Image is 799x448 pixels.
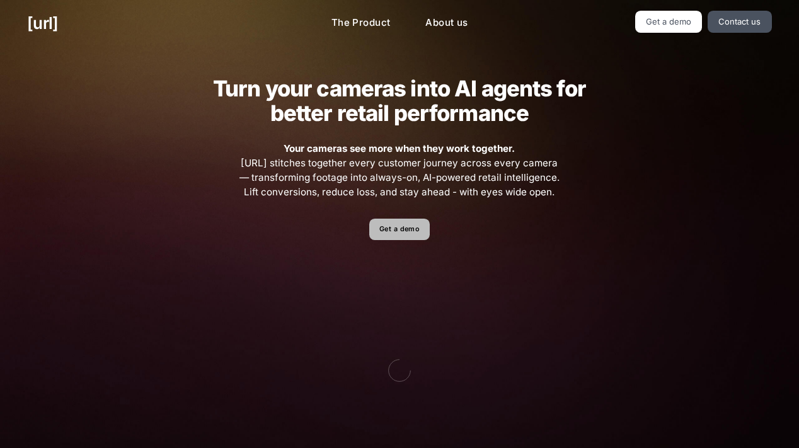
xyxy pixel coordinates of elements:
strong: Your cameras see more when they work together. [284,142,515,154]
a: Get a demo [369,219,429,241]
h2: Turn your cameras into AI agents for better retail performance [193,76,606,125]
span: [URL] stitches together every customer journey across every camera — transforming footage into al... [238,142,561,199]
a: [URL] [27,11,58,35]
a: About us [415,11,478,35]
a: Get a demo [635,11,703,33]
a: The Product [321,11,401,35]
a: Contact us [708,11,772,33]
